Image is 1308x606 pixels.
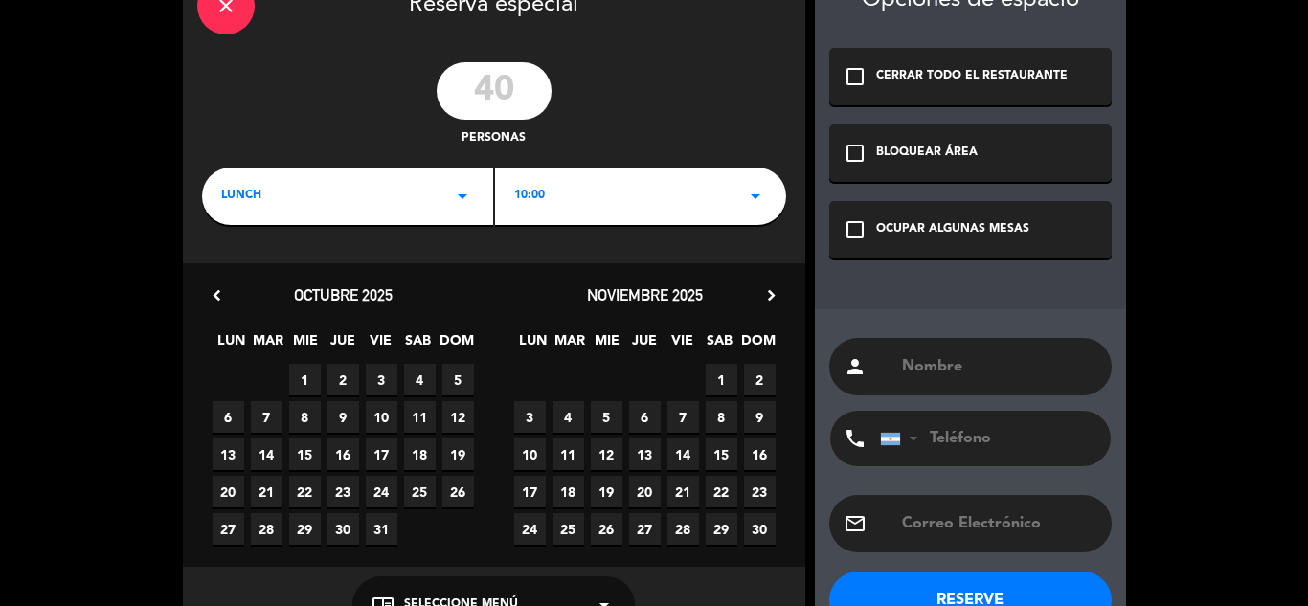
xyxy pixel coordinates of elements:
[289,364,321,395] span: 1
[880,411,1091,466] input: Teléfono
[327,438,359,470] span: 16
[591,476,622,507] span: 19
[514,476,546,507] span: 17
[554,329,586,361] span: MAR
[744,401,776,433] span: 9
[706,476,737,507] span: 22
[591,438,622,470] span: 12
[207,285,227,305] i: chevron_left
[290,329,322,361] span: MIE
[402,329,434,361] span: SAB
[327,364,359,395] span: 2
[629,401,661,433] span: 6
[213,476,244,507] span: 20
[761,285,781,305] i: chevron_right
[365,329,396,361] span: VIE
[327,476,359,507] span: 23
[451,185,474,208] i: arrow_drop_down
[517,329,549,361] span: LUN
[704,329,735,361] span: SAB
[404,476,436,507] span: 25
[514,513,546,545] span: 24
[876,144,978,163] div: BLOQUEAR ÁREA
[251,401,282,433] span: 7
[327,329,359,361] span: JUE
[514,187,545,206] span: 10:00
[215,329,247,361] span: LUN
[667,513,699,545] span: 28
[667,401,699,433] span: 7
[462,129,526,148] span: personas
[900,510,1097,537] input: Correo Electrónico
[844,65,867,88] i: check_box_outline_blank
[844,427,867,450] i: phone
[587,285,703,304] span: noviembre 2025
[876,67,1068,86] div: CERRAR TODO EL RESTAURANTE
[213,438,244,470] span: 13
[294,285,393,304] span: octubre 2025
[213,401,244,433] span: 6
[327,401,359,433] span: 9
[744,364,776,395] span: 2
[289,401,321,433] span: 8
[221,187,261,206] span: LUNCH
[553,438,584,470] span: 11
[706,401,737,433] span: 8
[514,401,546,433] span: 3
[844,142,867,165] i: check_box_outline_blank
[881,412,925,465] div: Argentina: +54
[366,476,397,507] span: 24
[442,364,474,395] span: 5
[289,513,321,545] span: 29
[327,513,359,545] span: 30
[251,476,282,507] span: 21
[900,353,1097,380] input: Nombre
[706,513,737,545] span: 29
[442,438,474,470] span: 19
[442,476,474,507] span: 26
[404,364,436,395] span: 4
[629,329,661,361] span: JUE
[591,401,622,433] span: 5
[706,364,737,395] span: 1
[366,513,397,545] span: 31
[289,476,321,507] span: 22
[251,513,282,545] span: 28
[553,476,584,507] span: 18
[404,401,436,433] span: 11
[366,364,397,395] span: 3
[553,401,584,433] span: 4
[744,438,776,470] span: 16
[366,438,397,470] span: 17
[744,476,776,507] span: 23
[741,329,773,361] span: DOM
[591,513,622,545] span: 26
[440,329,471,361] span: DOM
[744,513,776,545] span: 30
[514,438,546,470] span: 10
[629,438,661,470] span: 13
[289,438,321,470] span: 15
[876,220,1029,239] div: OCUPAR ALGUNAS MESAS
[744,185,767,208] i: arrow_drop_down
[253,329,284,361] span: MAR
[844,512,867,535] i: email
[629,476,661,507] span: 20
[667,476,699,507] span: 21
[666,329,698,361] span: VIE
[706,438,737,470] span: 15
[251,438,282,470] span: 14
[442,401,474,433] span: 12
[629,513,661,545] span: 27
[437,62,552,120] input: 0
[592,329,623,361] span: MIE
[404,438,436,470] span: 18
[667,438,699,470] span: 14
[213,513,244,545] span: 27
[844,218,867,241] i: check_box_outline_blank
[553,513,584,545] span: 25
[844,355,867,378] i: person
[366,401,397,433] span: 10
